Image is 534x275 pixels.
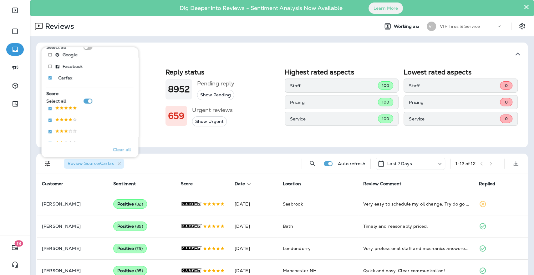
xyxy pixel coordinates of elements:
[230,193,278,215] td: [DATE]
[192,105,233,115] h5: Urgent reviews
[135,224,143,229] span: ( 85 )
[338,161,365,166] p: Auto refresh
[427,22,436,31] div: VT
[363,245,469,252] div: Very professional staff and mechanics answered all my questions and solving my issues with my veh...
[42,224,103,229] p: [PERSON_NAME]
[282,181,301,186] span: Location
[230,237,278,259] td: [DATE]
[42,201,103,206] p: [PERSON_NAME]
[394,24,420,29] span: Working as:
[382,116,389,121] span: 100
[306,157,319,170] button: Search Reviews
[285,68,399,76] h2: Highest rated aspects
[363,181,409,186] span: Review Comment
[46,45,66,50] p: Select all
[235,181,245,186] span: Date
[42,181,63,186] span: Customer
[523,2,529,12] button: Close
[63,52,78,57] p: Google
[135,268,143,273] span: ( 85 )
[192,116,227,127] button: Show Urgent
[110,142,133,157] button: Clear all
[505,99,507,105] span: 0
[113,181,136,186] span: Sentiment
[15,240,23,247] span: 19
[404,68,518,76] h2: Lowest rated aspects
[455,161,475,166] div: 1 - 12 of 12
[113,222,147,231] div: Positive
[510,157,522,170] button: Export as CSV
[36,66,528,147] div: SentimentWhat's This?
[290,116,378,121] p: Service
[63,64,83,69] p: Facebook
[135,246,143,251] span: ( 75 )
[135,201,143,207] span: ( 82 )
[58,75,72,80] p: Carfax
[409,83,500,88] p: Staff
[479,181,503,186] span: Replied
[363,267,469,274] div: Quick and easy. Clear communication!
[440,24,480,29] p: VIP Tires & Service
[363,181,401,186] span: Review Comment
[68,160,114,166] span: Review Source : Carfax
[113,181,144,186] span: Sentiment
[197,90,234,100] button: Show Pending
[168,84,190,94] h1: 8952
[369,3,403,14] button: Learn More
[387,161,412,166] p: Last 7 Days
[290,100,378,105] p: Pricing
[113,147,131,152] p: Clear all
[41,157,54,170] button: Filters
[382,83,389,88] span: 100
[165,68,280,76] h2: Reply status
[230,215,278,237] td: [DATE]
[46,91,58,96] span: Score
[6,241,24,253] button: 19
[505,116,507,121] span: 0
[6,4,24,17] button: Expand Sidebar
[235,181,253,186] span: Date
[41,43,138,157] div: Filters
[290,83,378,88] p: Staff
[42,181,71,186] span: Customer
[282,201,303,207] span: Seabrook
[409,116,500,121] p: Service
[409,100,500,105] p: Pricing
[516,21,528,32] button: Settings
[64,159,124,169] div: Review Source:Carfax
[43,22,74,31] p: Reviews
[161,7,361,9] p: Dig Deeper into Reviews - Sentiment Analysis Now Available
[181,181,193,186] span: Score
[168,111,185,121] h1: 659
[181,181,201,186] span: Score
[282,246,311,251] span: Londonderry
[479,181,495,186] span: Replied
[113,199,147,209] div: Positive
[505,83,507,88] span: 0
[363,223,469,229] div: Timely and reasonably priced.
[282,268,317,273] span: Manchester NH
[42,268,103,273] p: [PERSON_NAME]
[282,181,309,186] span: Location
[282,223,293,229] span: Bath
[46,99,66,104] p: Select all
[113,244,147,253] div: Positive
[41,43,533,66] button: SentimentWhat's This?
[382,99,389,105] span: 100
[363,201,469,207] div: Very easy to schedule my oil change. Try do go over other areas of the car. Jenn on the front des...
[42,246,103,251] p: [PERSON_NAME]
[197,79,234,89] h5: Pending reply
